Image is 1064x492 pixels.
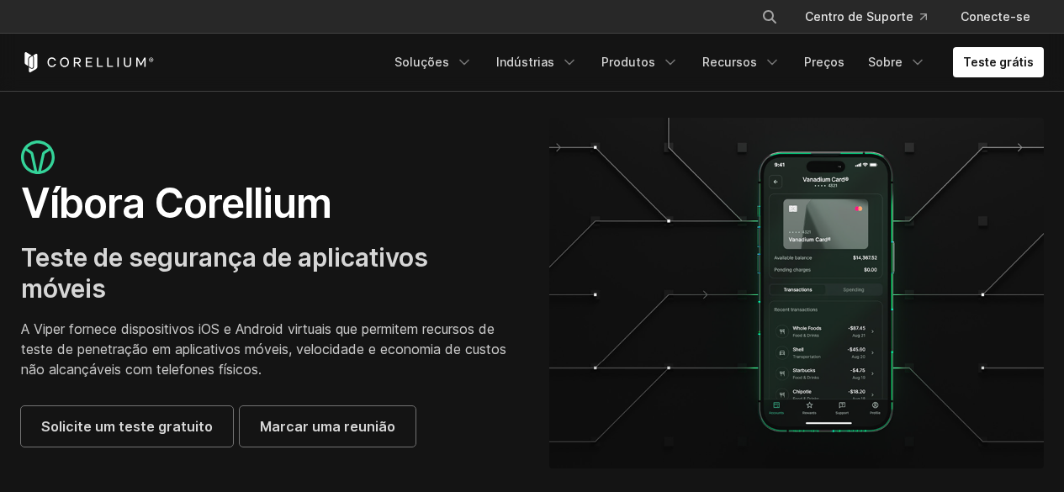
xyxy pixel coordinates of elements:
font: Recursos [702,55,757,69]
div: Menu de navegação [741,2,1044,32]
a: Página inicial do Corellium [21,52,155,72]
font: Indústrias [496,55,554,69]
font: Víbora Corellium [21,178,332,228]
a: Marcar uma reunião [240,406,416,447]
a: Solicite um teste gratuito [21,406,233,447]
font: Preços [804,55,844,69]
div: Menu de navegação [384,47,1044,77]
button: Procurar [754,2,785,32]
font: Teste grátis [963,55,1034,69]
font: Marcar uma reunião [260,418,395,435]
font: Soluções [394,55,449,69]
font: A Viper fornece dispositivos iOS e Android virtuais que permitem recursos de teste de penetração ... [21,320,506,378]
font: Solicite um teste gratuito [41,418,213,435]
img: herói_víbora [549,118,1044,468]
font: Produtos [601,55,655,69]
img: ícone_víbora_grande [21,140,55,175]
font: Conecte-se [961,9,1030,24]
font: Teste de segurança de aplicativos móveis [21,242,428,304]
font: Centro de Suporte [805,9,913,24]
font: Sobre [868,55,903,69]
